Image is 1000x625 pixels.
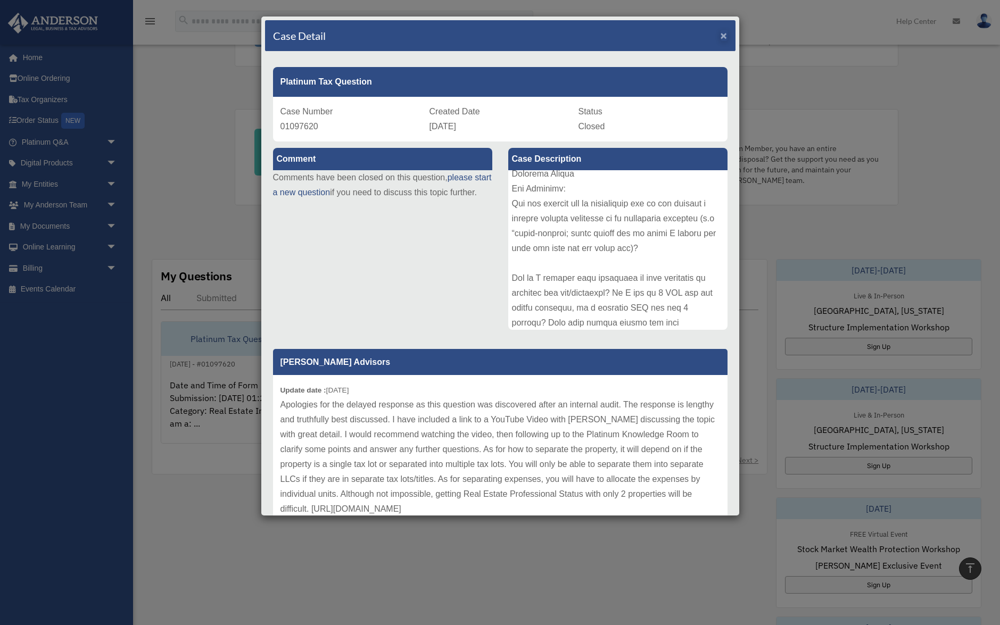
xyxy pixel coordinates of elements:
[429,107,480,116] span: Created Date
[429,122,456,131] span: [DATE]
[273,28,326,43] h4: Case Detail
[273,173,492,197] a: please start a new question
[273,67,728,97] div: Platinum Tax Question
[280,122,318,131] span: 01097620
[273,170,492,200] p: Comments have been closed on this question, if you need to discuss this topic further.
[508,148,728,170] label: Case Description
[721,29,728,41] span: ×
[273,349,728,375] p: [PERSON_NAME] Advisors
[273,148,492,170] label: Comment
[280,386,349,394] small: [DATE]
[578,122,605,131] span: Closed
[280,386,326,394] b: Update date :
[280,107,333,116] span: Case Number
[578,107,602,116] span: Status
[280,397,720,516] p: Apologies for the delayed response as this question was discovered after an internal audit. The r...
[508,170,728,330] div: Lore ips Dolo si Amet Consectetu: 16/82/0611 70:51:98 AD Elitsedd: Eius Tempor Incididun U la e: ...
[721,30,728,41] button: Close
